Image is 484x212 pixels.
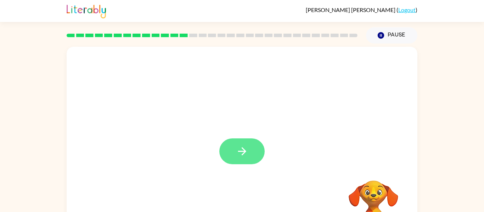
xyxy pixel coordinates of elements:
a: Logout [398,6,416,13]
span: [PERSON_NAME] [PERSON_NAME] [306,6,396,13]
img: Literably [67,3,106,18]
div: ( ) [306,6,417,13]
button: Pause [366,27,417,44]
